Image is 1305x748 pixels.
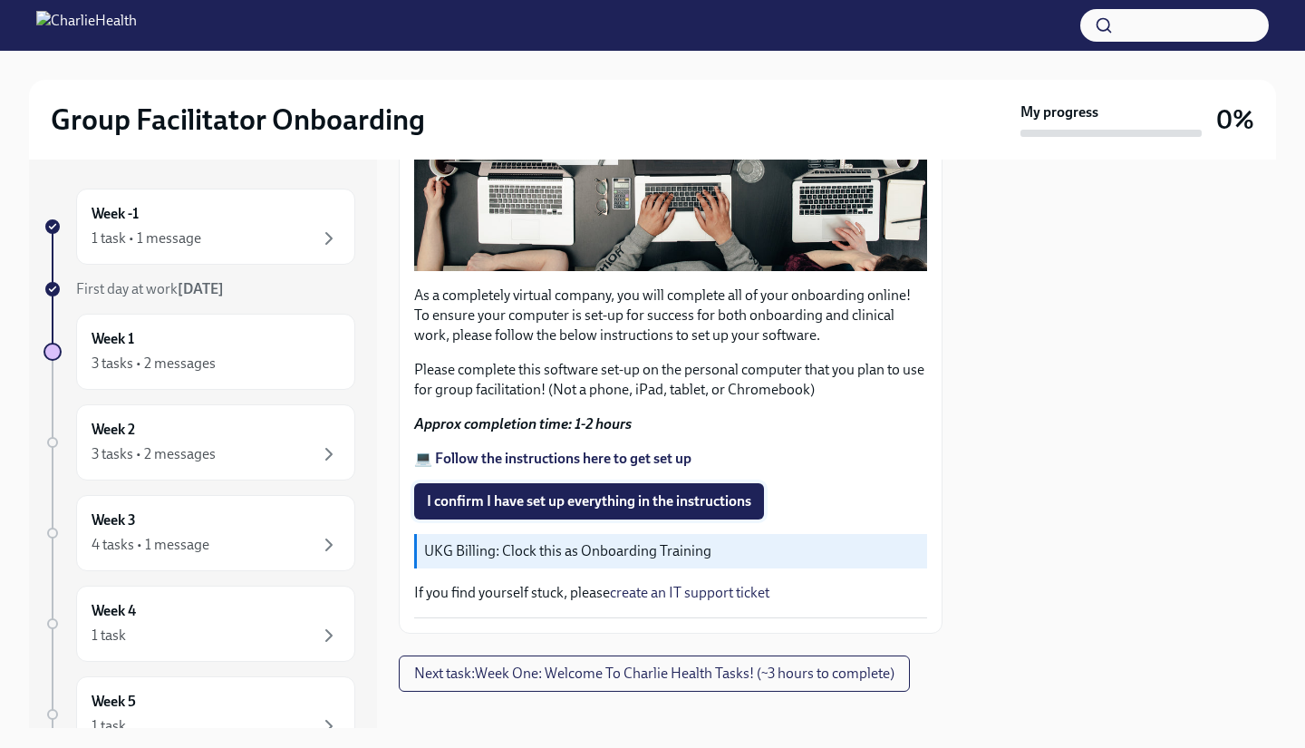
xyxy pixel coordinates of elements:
a: create an IT support ticket [610,584,769,601]
h6: Week 2 [92,420,135,440]
span: Next task : Week One: Welcome To Charlie Health Tasks! (~3 hours to complete) [414,665,894,683]
strong: My progress [1020,102,1098,122]
h2: Group Facilitator Onboarding [51,102,425,138]
p: UKG Billing: Clock this as Onboarding Training [424,541,920,561]
a: Week 34 tasks • 1 message [43,495,355,571]
h3: 0% [1216,103,1254,136]
a: First day at work[DATE] [43,279,355,299]
span: First day at work [76,280,224,297]
div: 1 task • 1 message [92,228,201,248]
div: 1 task [92,716,126,736]
div: 4 tasks • 1 message [92,535,209,555]
p: Please complete this software set-up on the personal computer that you plan to use for group faci... [414,360,927,400]
h6: Week -1 [92,204,139,224]
div: 1 task [92,626,126,646]
a: Week 41 task [43,586,355,662]
strong: Approx completion time: 1-2 hours [414,415,632,432]
a: Week 13 tasks • 2 messages [43,314,355,390]
h6: Week 4 [92,601,136,621]
h6: Week 1 [92,329,134,349]
img: CharlieHealth [36,11,137,40]
h6: Week 3 [92,510,136,530]
div: 3 tasks • 2 messages [92,354,216,374]
h6: Week 5 [92,692,136,712]
a: Week 23 tasks • 2 messages [43,404,355,481]
span: I confirm I have set up everything in the instructions [427,492,751,510]
button: Next task:Week One: Welcome To Charlie Health Tasks! (~3 hours to complete) [399,656,910,692]
a: 💻 Follow the instructions here to get set up [414,450,691,467]
a: Week -11 task • 1 message [43,189,355,265]
button: I confirm I have set up everything in the instructions [414,483,764,520]
strong: [DATE] [178,280,224,297]
p: As a completely virtual company, you will complete all of your onboarding online! To ensure your ... [414,286,927,345]
p: If you find yourself stuck, please [414,583,927,603]
div: 3 tasks • 2 messages [92,444,216,464]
